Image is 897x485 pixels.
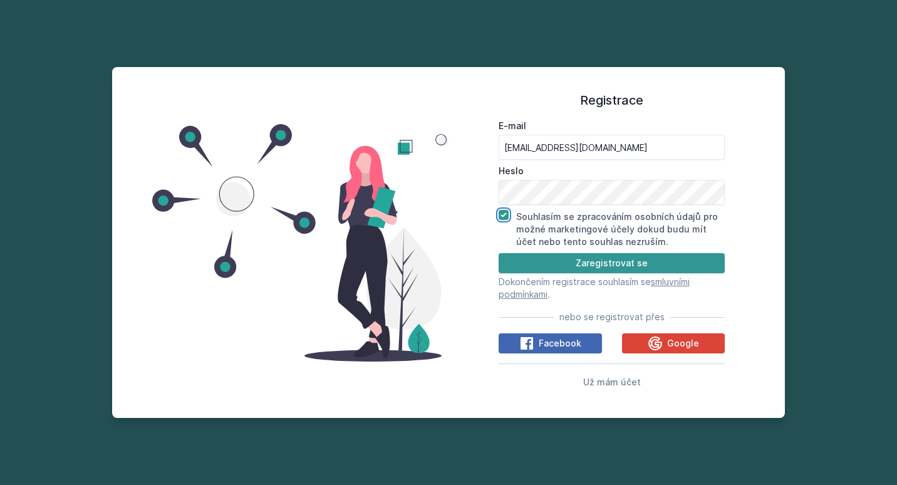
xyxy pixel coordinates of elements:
label: Heslo [499,165,725,177]
span: nebo se registrovat přes [559,311,665,323]
span: Google [667,337,699,350]
p: Dokončením registrace souhlasím se . [499,276,725,301]
span: Už mám účet [583,377,641,387]
h1: Registrace [499,91,725,110]
button: Facebook [499,333,602,353]
span: Facebook [539,337,581,350]
label: Souhlasím se zpracováním osobních údajů pro možné marketingové účely dokud budu mít účet nebo ten... [516,211,718,247]
button: Už mám účet [583,374,641,389]
button: Google [622,333,725,353]
label: E-mail [499,120,725,132]
button: Zaregistrovat se [499,253,725,273]
input: Tvoje e-mailová adresa [499,135,725,160]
